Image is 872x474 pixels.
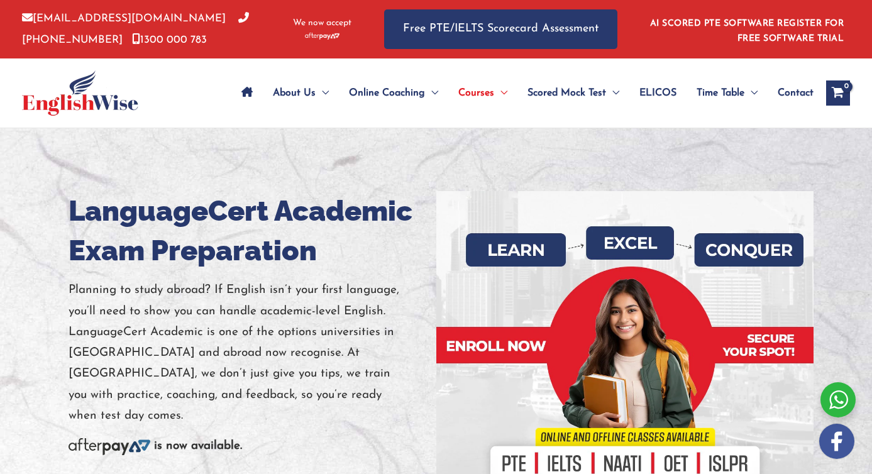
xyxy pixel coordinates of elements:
[494,71,507,115] span: Menu Toggle
[384,9,617,49] a: Free PTE/IELTS Scorecard Assessment
[273,71,316,115] span: About Us
[425,71,438,115] span: Menu Toggle
[458,71,494,115] span: Courses
[69,280,427,426] p: Planning to study abroad? If English isn’t your first language, you’ll need to show you can handl...
[448,71,517,115] a: CoursesMenu Toggle
[263,71,339,115] a: About UsMenu Toggle
[606,71,619,115] span: Menu Toggle
[629,71,687,115] a: ELICOS
[778,71,814,115] span: Contact
[639,71,676,115] span: ELICOS
[826,80,850,106] a: View Shopping Cart, empty
[339,71,448,115] a: Online CoachingMenu Toggle
[697,71,744,115] span: Time Table
[687,71,768,115] a: Time TableMenu Toggle
[154,440,242,452] b: is now available.
[527,71,606,115] span: Scored Mock Test
[132,35,207,45] a: 1300 000 783
[293,17,351,30] span: We now accept
[650,19,844,43] a: AI SCORED PTE SOFTWARE REGISTER FOR FREE SOFTWARE TRIAL
[316,71,329,115] span: Menu Toggle
[69,191,427,270] h1: LanguageCert Academic Exam Preparation
[744,71,758,115] span: Menu Toggle
[349,71,425,115] span: Online Coaching
[517,71,629,115] a: Scored Mock TestMenu Toggle
[231,71,814,115] nav: Site Navigation: Main Menu
[22,70,138,116] img: cropped-ew-logo
[305,33,339,40] img: Afterpay-Logo
[768,71,814,115] a: Contact
[819,424,854,459] img: white-facebook.png
[22,13,226,24] a: [EMAIL_ADDRESS][DOMAIN_NAME]
[643,9,850,50] aside: Header Widget 1
[69,438,150,455] img: Afterpay-Logo
[22,13,249,45] a: [PHONE_NUMBER]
